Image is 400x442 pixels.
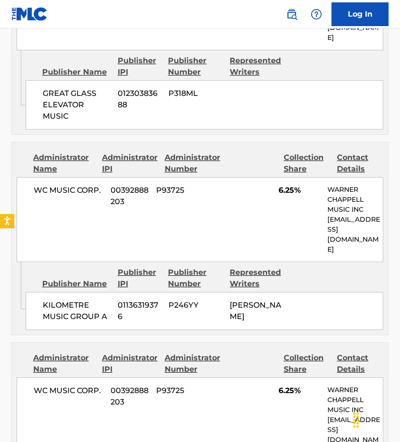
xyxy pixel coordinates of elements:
span: P93725 [156,185,208,196]
span: [PERSON_NAME] [230,301,281,321]
div: Contact Details [337,152,384,175]
span: 6.25% [279,185,320,196]
div: Administrator Number [165,152,220,175]
span: P318ML [168,88,223,99]
span: WC MUSIC CORP. [34,185,103,196]
a: Log In [332,2,389,26]
div: Represented Writers [230,267,284,290]
div: Publisher Number [168,55,223,78]
span: 01136319376 [118,300,161,322]
img: search [286,9,298,20]
div: Publisher IPI [118,55,161,78]
div: Publisher Name [42,278,111,290]
span: 6.25% [279,385,320,396]
p: WARNER CHAPPELL MUSIC INC [328,385,383,415]
span: KILOMETRE MUSIC GROUP A [43,300,111,322]
span: WC MUSIC CORP. [34,385,103,396]
div: Publisher IPI [118,267,161,290]
p: WARNER CHAPPELL MUSIC INC [328,185,383,215]
img: MLC Logo [11,7,48,21]
div: Collection Share [284,352,330,375]
div: Administrator IPI [102,352,158,375]
iframe: Chat Widget [353,396,400,442]
div: Publisher Name [42,66,111,78]
span: 00392888203 [111,385,149,408]
p: [EMAIL_ADDRESS][DOMAIN_NAME] [328,215,383,254]
div: Administrator Number [165,352,220,375]
div: Contact Details [337,352,384,375]
span: 01230383688 [118,88,161,111]
a: Public Search [282,5,301,24]
span: GREAT GLASS ELEVATOR MUSIC [43,88,111,122]
span: P93725 [156,385,208,396]
div: Administrator IPI [102,152,158,175]
div: Drag [349,406,364,434]
div: Represented Writers [230,55,284,78]
div: Collection Share [284,152,330,175]
div: Help [307,5,326,24]
div: Administrator Name [33,152,95,175]
span: 00392888203 [111,185,149,207]
div: Publisher Number [168,267,223,290]
img: help [311,9,322,20]
div: Administrator Name [33,352,95,375]
span: P246YY [168,300,223,311]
